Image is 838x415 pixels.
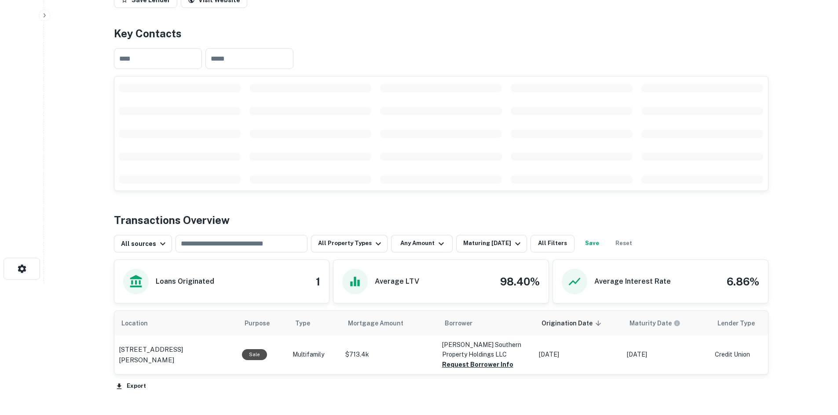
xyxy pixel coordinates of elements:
[114,311,238,336] th: Location
[534,311,622,336] th: Origination Date
[375,276,419,287] h6: Average LTV
[531,235,575,253] button: All Filters
[288,311,341,336] th: Type
[341,311,438,336] th: Mortgage Amount
[578,235,606,253] button: Save your search to get updates of matches that match your search criteria.
[727,274,759,289] h4: 6.86%
[391,235,453,253] button: Any Amount
[629,318,692,328] span: Maturity dates displayed may be estimated. Please contact the lender for the most accurate maturi...
[295,318,322,328] span: Type
[594,276,671,287] h6: Average Interest Rate
[438,311,534,336] th: Borrower
[114,76,768,191] div: scrollable content
[121,318,159,328] span: Location
[114,212,230,228] h4: Transactions Overview
[629,318,672,328] h6: Maturity Date
[114,311,768,374] div: scrollable content
[345,350,433,359] p: $713.4k
[622,311,710,336] th: Maturity dates displayed may be estimated. Please contact the lender for the most accurate maturi...
[627,350,706,359] p: [DATE]
[293,350,337,359] p: Multifamily
[442,340,530,359] p: [PERSON_NAME] Southern Property Holdings LLC
[463,238,523,249] div: Maturing [DATE]
[456,235,527,253] button: Maturing [DATE]
[794,345,838,387] iframe: Chat Widget
[710,311,790,336] th: Lender Type
[500,274,540,289] h4: 98.40%
[610,235,638,253] button: Reset
[119,344,233,365] a: [STREET_ADDRESS][PERSON_NAME]
[442,359,513,370] button: Request Borrower Info
[542,318,604,328] span: Origination Date
[114,235,172,253] button: All sources
[121,238,168,249] div: All sources
[445,318,472,328] span: Borrower
[717,318,755,328] span: Lender Type
[311,235,388,253] button: All Property Types
[629,318,681,328] div: Maturity dates displayed may be estimated. Please contact the lender for the most accurate maturi...
[114,25,768,41] h4: Key Contacts
[114,380,148,393] button: Export
[242,349,267,360] div: Sale
[539,350,618,359] p: [DATE]
[348,318,415,328] span: Mortgage Amount
[245,318,281,328] span: Purpose
[156,276,214,287] h6: Loans Originated
[316,274,320,289] h4: 1
[715,350,785,359] p: Credit Union
[238,311,288,336] th: Purpose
